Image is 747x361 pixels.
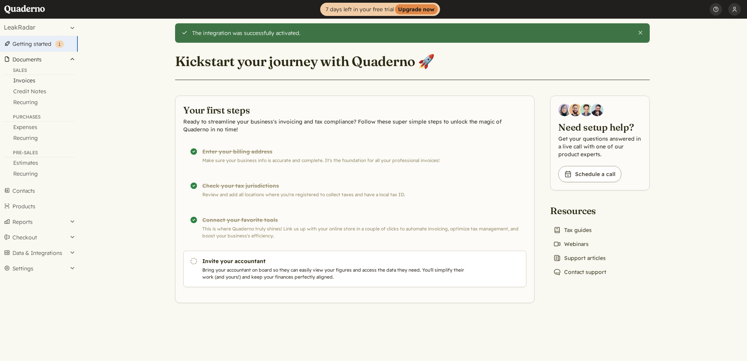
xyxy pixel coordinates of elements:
img: Diana Carrasco, Account Executive at Quaderno [558,104,571,116]
p: Ready to streamline your business's invoicing and tax compliance? Follow these super simple steps... [183,118,526,133]
span: 1 [58,41,61,47]
img: Javier Rubio, DevRel at Quaderno [591,104,603,116]
img: Jairo Fumero, Account Executive at Quaderno [569,104,582,116]
a: Schedule a call [558,166,621,182]
a: Tax guides [550,225,595,235]
a: 7 days left in your free trialUpgrade now [320,3,440,16]
div: Purchases [3,114,75,122]
h2: Need setup help? [558,121,642,133]
p: Bring your accountant on board so they can easily view your figures and access the data they need... [202,267,468,281]
a: Webinars [550,239,592,249]
button: Close this alert [637,30,644,36]
strong: Upgrade now [395,4,438,14]
a: Contact support [550,267,609,277]
h1: Kickstart your journey with Quaderno 🚀 [175,53,435,70]
div: Sales [3,67,75,75]
p: Get your questions answered in a live call with one of our product experts. [558,135,642,158]
div: The integration was successfully activated. [192,30,631,37]
img: Ivo Oltmans, Business Developer at Quaderno [580,104,593,116]
div: Pre-Sales [3,150,75,157]
h2: Your first steps [183,104,526,116]
a: Invite your accountant Bring your accountant on board so they can easily view your figures and ac... [183,251,526,287]
h2: Resources [550,204,609,217]
a: Support articles [550,253,609,263]
h3: Invite your accountant [202,257,468,265]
